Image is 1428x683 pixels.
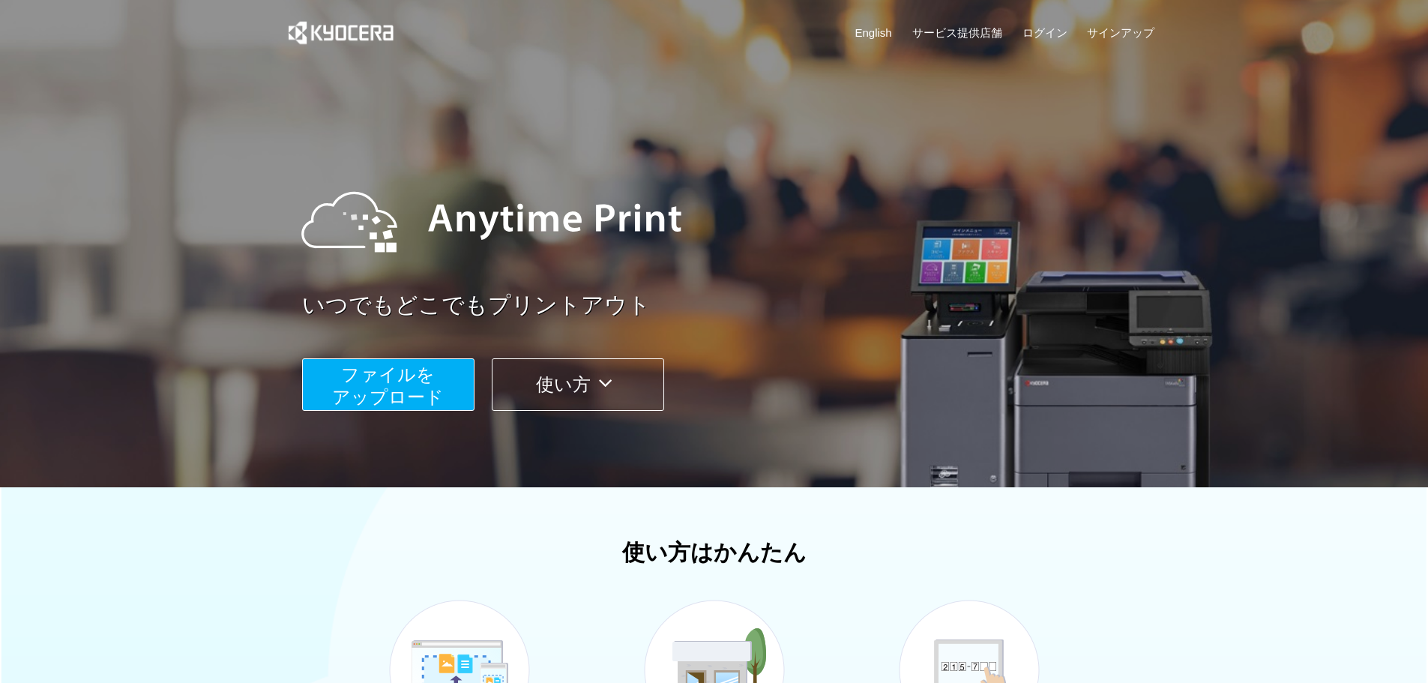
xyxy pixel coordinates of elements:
a: English [855,25,892,40]
button: 使い方 [492,358,664,411]
span: ファイルを ​​アップロード [332,364,444,407]
a: サービス提供店舗 [912,25,1002,40]
a: ログイン [1022,25,1067,40]
button: ファイルを​​アップロード [302,358,475,411]
a: サインアップ [1087,25,1154,40]
a: いつでもどこでもプリントアウト [302,289,1164,322]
